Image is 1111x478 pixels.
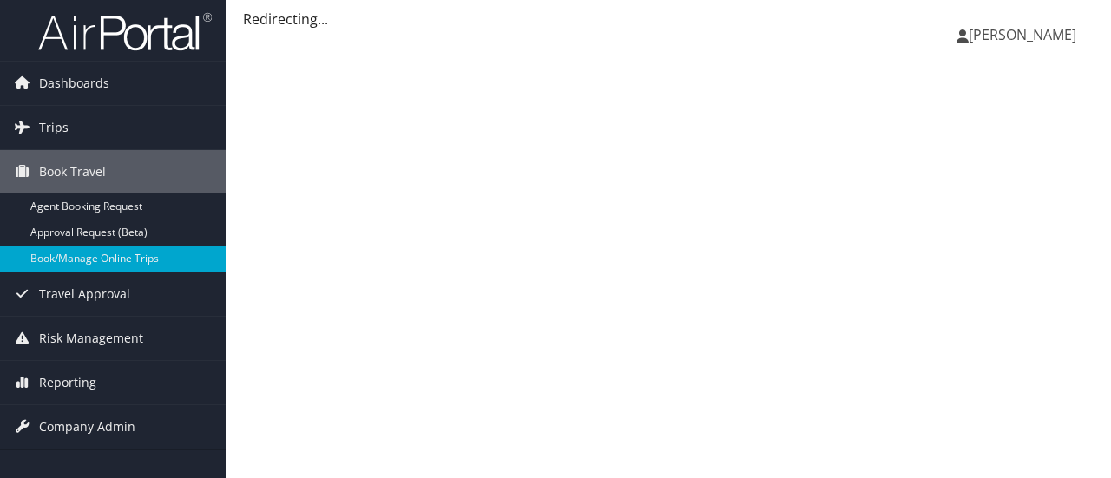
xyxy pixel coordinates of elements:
[39,405,135,449] span: Company Admin
[39,317,143,360] span: Risk Management
[969,25,1076,44] span: [PERSON_NAME]
[38,11,212,52] img: airportal-logo.png
[957,9,1094,61] a: [PERSON_NAME]
[39,62,109,105] span: Dashboards
[39,150,106,193] span: Book Travel
[39,106,69,149] span: Trips
[243,9,1094,29] div: Redirecting...
[39,361,96,404] span: Reporting
[39,272,130,316] span: Travel Approval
